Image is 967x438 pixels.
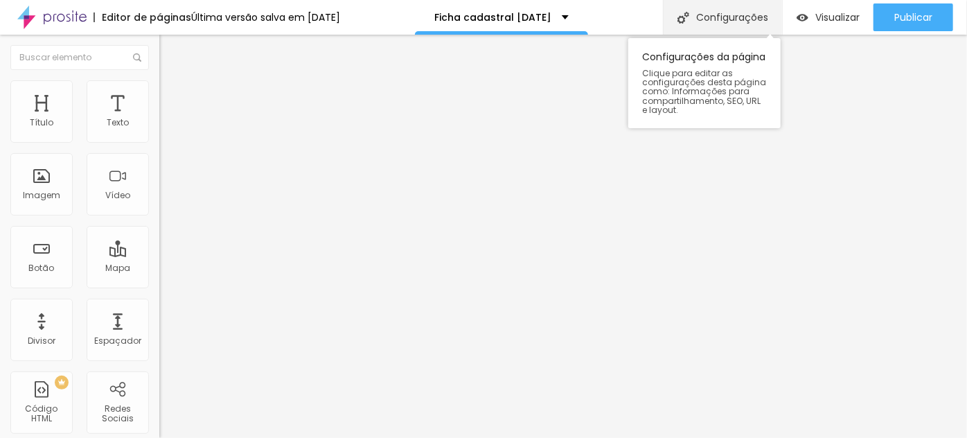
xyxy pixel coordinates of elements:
div: Divisor [28,336,55,346]
div: Redes Sociais [90,404,145,424]
button: Visualizar [783,3,873,31]
div: Botão [29,263,55,273]
p: Ficha cadastral [DATE] [434,12,551,22]
iframe: Editor [159,35,967,438]
span: Publicar [894,12,932,23]
div: Última versão salva em [DATE] [191,12,340,22]
div: Editor de páginas [94,12,191,22]
img: view-1.svg [797,12,808,24]
div: Código HTML [14,404,69,424]
span: Clique para editar as configurações desta página como: Informações para compartilhamento, SEO, UR... [642,69,767,114]
div: Espaçador [94,336,141,346]
div: Vídeo [105,191,130,200]
input: Buscar elemento [10,45,149,70]
img: Icone [677,12,689,24]
button: Publicar [873,3,953,31]
div: Texto [107,118,129,128]
span: Visualizar [815,12,860,23]
div: Mapa [105,263,130,273]
img: Icone [133,53,141,62]
div: Título [30,118,53,128]
div: Imagem [23,191,60,200]
div: Configurações da página [628,38,781,128]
